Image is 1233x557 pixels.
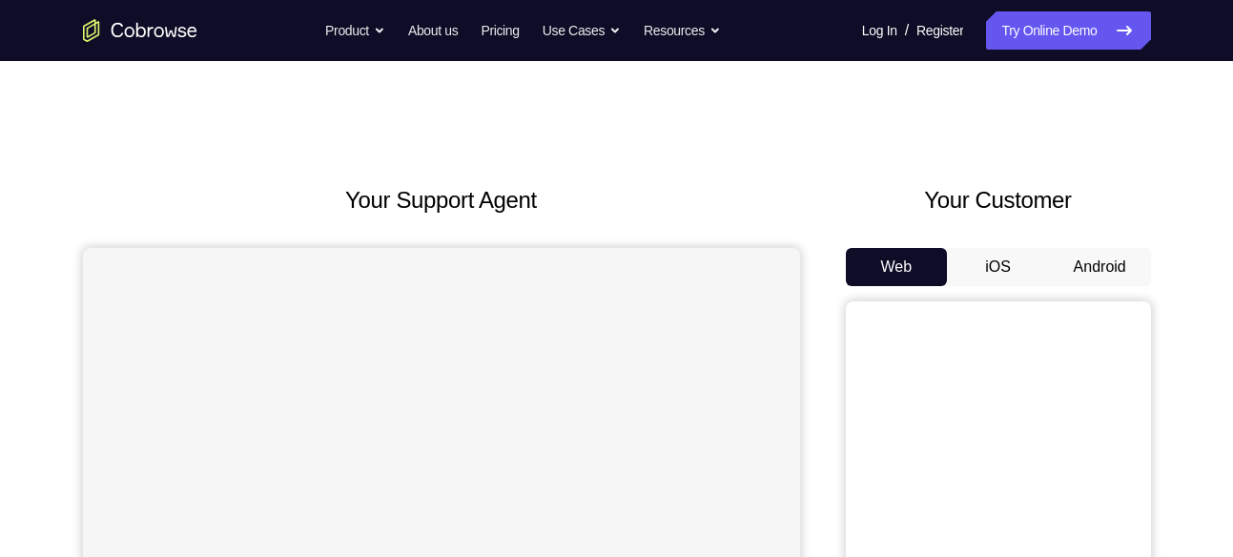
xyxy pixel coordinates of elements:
[846,183,1151,217] h2: Your Customer
[916,11,963,50] a: Register
[325,11,385,50] button: Product
[986,11,1150,50] a: Try Online Demo
[83,183,800,217] h2: Your Support Agent
[846,248,948,286] button: Web
[644,11,721,50] button: Resources
[543,11,621,50] button: Use Cases
[905,19,909,42] span: /
[481,11,519,50] a: Pricing
[947,248,1049,286] button: iOS
[1049,248,1151,286] button: Android
[862,11,897,50] a: Log In
[408,11,458,50] a: About us
[83,19,197,42] a: Go to the home page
